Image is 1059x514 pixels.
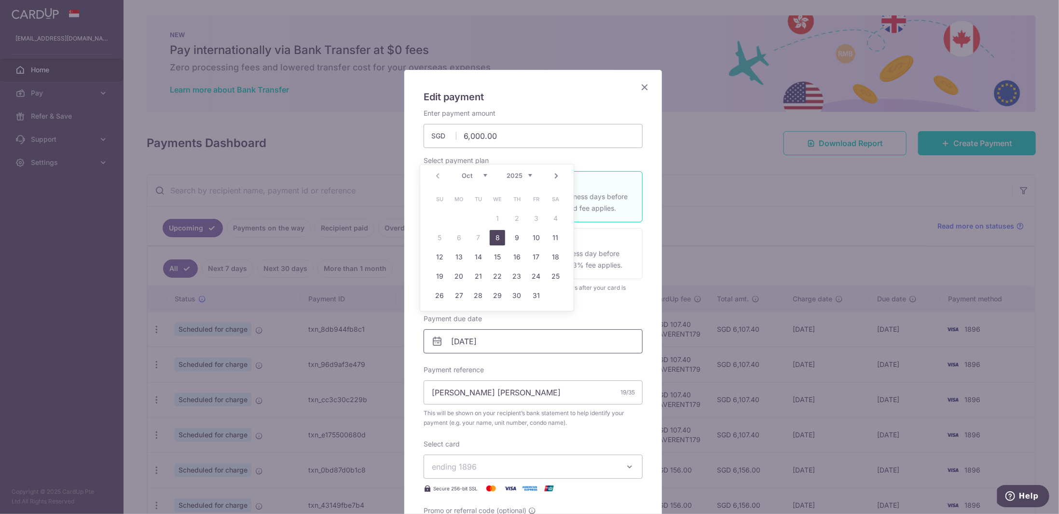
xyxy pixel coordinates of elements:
a: 26 [432,288,447,303]
button: ending 1896 [424,455,643,479]
label: Select payment plan [424,156,489,165]
img: American Express [520,483,539,494]
a: 19 [432,269,447,284]
input: 0.00 [424,124,643,148]
button: Close [639,81,650,93]
span: Thursday [509,191,524,207]
span: Friday [528,191,544,207]
a: 13 [451,249,467,265]
h5: Edit payment [424,89,643,105]
input: DD / MM / YYYY [424,329,643,353]
a: 10 [528,230,544,245]
img: UnionPay [539,483,559,494]
a: 16 [509,249,524,265]
img: Mastercard [481,483,501,494]
span: Monday [451,191,467,207]
a: 15 [490,249,505,265]
a: 20 [451,269,467,284]
label: Select card [424,439,460,449]
a: 23 [509,269,524,284]
a: 11 [548,230,563,245]
span: Help [22,7,41,15]
a: 29 [490,288,505,303]
a: 25 [548,269,563,284]
span: Wednesday [490,191,505,207]
span: This will be shown on your recipient’s bank statement to help identify your payment (e.g. your na... [424,408,643,428]
a: 17 [528,249,544,265]
a: 14 [470,249,486,265]
span: Sunday [432,191,447,207]
a: 30 [509,288,524,303]
span: SGD [431,131,456,141]
label: Payment due date [424,314,482,324]
iframe: Opens a widget where you can find more information [997,485,1049,509]
a: 9 [509,230,524,245]
span: ending 1896 [432,462,477,472]
span: Secure 256-bit SSL [433,485,478,492]
div: 19/35 [620,388,635,397]
a: 27 [451,288,467,303]
a: 22 [490,269,505,284]
a: 18 [548,249,563,265]
a: 21 [470,269,486,284]
img: Visa [501,483,520,494]
a: 12 [432,249,447,265]
a: 24 [528,269,544,284]
label: Enter payment amount [424,108,495,118]
a: 31 [528,288,544,303]
span: Saturday [548,191,563,207]
a: 8 [490,230,505,245]
a: Next [550,170,562,182]
label: Payment reference [424,365,484,375]
span: Tuesday [470,191,486,207]
a: 28 [470,288,486,303]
